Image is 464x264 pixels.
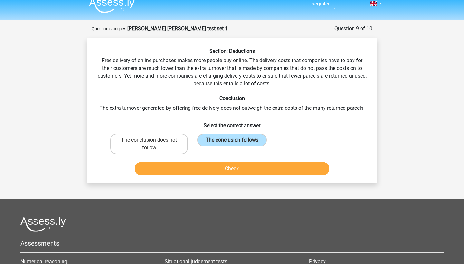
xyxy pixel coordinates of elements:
[20,217,66,232] img: Assessly logo
[110,134,188,154] label: The conclusion does not follow
[92,26,126,31] small: Question category:
[20,240,444,247] h5: Assessments
[89,48,375,178] div: Free delivery of online purchases makes more people buy online. The delivery costs that companies...
[97,48,367,54] h6: Section: Deductions
[97,95,367,101] h6: Conclusion
[311,1,330,7] a: Register
[334,25,372,33] div: Question 9 of 10
[197,134,267,146] label: The conclusion follows
[97,117,367,128] h6: Select the correct answer
[127,25,228,32] strong: [PERSON_NAME] [PERSON_NAME] test set 1
[135,162,330,175] button: Check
